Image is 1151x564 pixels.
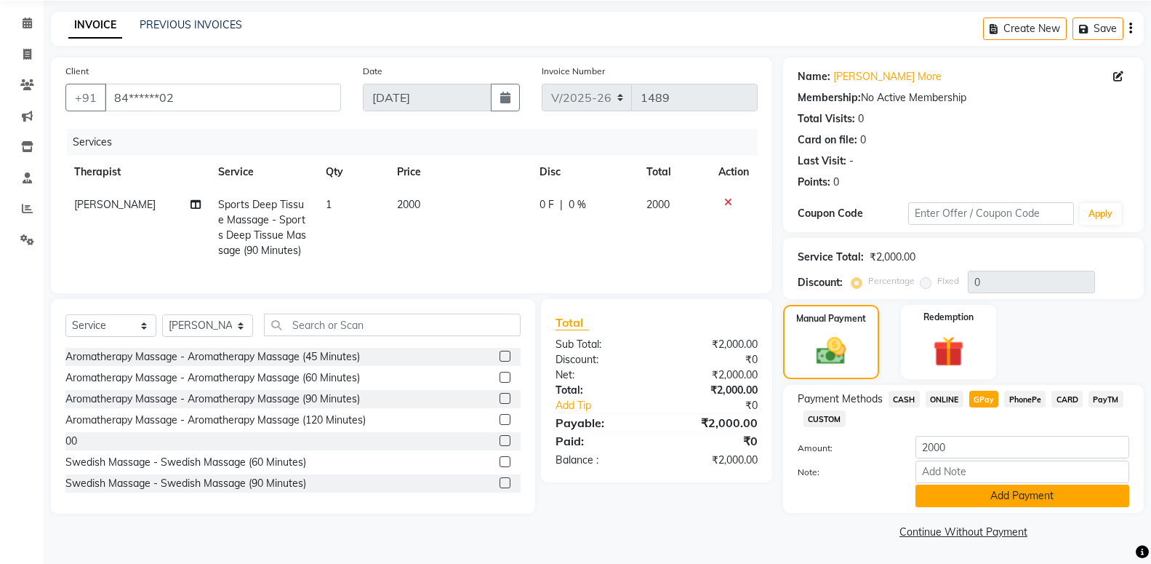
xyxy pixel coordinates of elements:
[1072,17,1123,40] button: Save
[388,156,531,188] th: Price
[218,198,306,257] span: Sports Deep Tissue Massage - Sports Deep Tissue Massage (90 Minutes)
[798,132,857,148] div: Card on file:
[65,65,89,78] label: Client
[65,349,360,365] div: Aromatherapy Massage - Aromatherapy Massage (45 Minutes)
[937,274,959,287] label: Fixed
[915,485,1129,507] button: Add Payment
[969,391,999,408] span: GPay
[1080,203,1121,225] button: Apply
[140,18,242,31] a: PREVIOUS INVOICES
[326,198,332,211] span: 1
[657,453,769,468] div: ₹2,000.00
[833,175,839,190] div: 0
[798,175,830,190] div: Points:
[798,111,855,127] div: Total Visits:
[264,314,521,336] input: Search or Scan
[798,69,830,84] div: Name:
[545,368,657,383] div: Net:
[858,111,864,127] div: 0
[74,198,156,211] span: [PERSON_NAME]
[926,391,963,408] span: ONLINE
[531,156,638,188] th: Disc
[569,197,586,213] span: 0 %
[849,154,854,169] div: -
[870,250,915,265] div: ₹2,000.00
[540,197,554,213] span: 0 F
[65,84,106,111] button: +91
[796,312,866,325] label: Manual Payment
[646,198,670,211] span: 2000
[68,12,122,39] a: INVOICE
[798,90,861,106] div: Membership:
[657,414,769,432] div: ₹2,000.00
[833,69,942,84] a: [PERSON_NAME] More
[889,391,920,408] span: CASH
[786,525,1141,540] a: Continue Without Payment
[545,398,675,413] a: Add Tip
[798,250,864,265] div: Service Total:
[545,414,657,432] div: Payable:
[397,198,420,211] span: 2000
[983,17,1067,40] button: Create New
[545,453,657,468] div: Balance :
[798,154,846,169] div: Last Visit:
[317,156,388,188] th: Qty
[65,455,306,470] div: Swedish Massage - Swedish Massage (60 Minutes)
[1004,391,1046,408] span: PhonePe
[798,392,883,407] span: Payment Methods
[868,274,915,287] label: Percentage
[1051,391,1083,408] span: CARD
[105,84,341,111] input: Search by Name/Mobile/Email/Code
[1088,391,1123,408] span: PayTM
[638,156,710,188] th: Total
[556,315,589,330] span: Total
[787,466,905,479] label: Note:
[807,334,855,368] img: _cash.svg
[65,370,360,386] div: Aromatherapy Massage - Aromatherapy Massage (60 Minutes)
[803,410,846,427] span: CUSTOM
[657,432,769,450] div: ₹0
[65,434,77,449] div: 00
[710,156,758,188] th: Action
[545,337,657,352] div: Sub Total:
[542,65,605,78] label: Invoice Number
[915,436,1129,458] input: Amount
[65,476,306,491] div: Swedish Massage - Swedish Massage (90 Minutes)
[787,442,905,455] label: Amount:
[545,352,657,368] div: Discount:
[67,129,769,156] div: Services
[209,156,317,188] th: Service
[860,132,866,148] div: 0
[657,383,769,398] div: ₹2,000.00
[798,206,908,221] div: Coupon Code
[675,398,769,413] div: ₹0
[65,392,360,407] div: Aromatherapy Massage - Aromatherapy Massage (90 Minutes)
[923,333,974,370] img: _gift.svg
[915,461,1129,483] input: Add Note
[560,197,563,213] span: |
[657,337,769,352] div: ₹2,000.00
[923,311,974,324] label: Redemption
[657,368,769,383] div: ₹2,000.00
[798,90,1129,106] div: No Active Membership
[65,156,209,188] th: Therapist
[657,352,769,368] div: ₹0
[363,65,382,78] label: Date
[798,275,843,290] div: Discount:
[908,202,1074,225] input: Enter Offer / Coupon Code
[65,413,366,428] div: Aromatherapy Massage - Aromatherapy Massage (120 Minutes)
[545,383,657,398] div: Total:
[545,432,657,450] div: Paid:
